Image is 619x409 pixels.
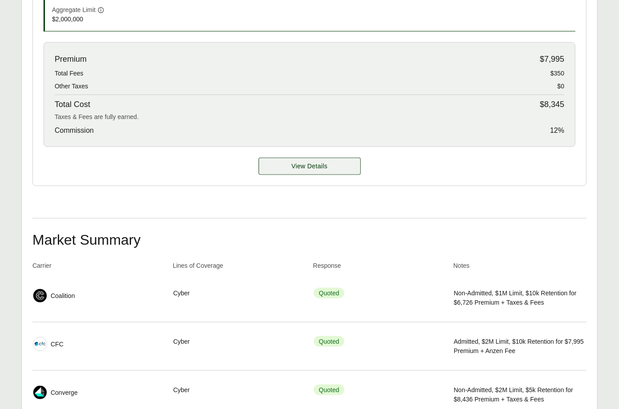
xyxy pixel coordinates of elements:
[314,385,345,395] span: Quoted
[259,158,361,175] button: View Details
[173,261,306,274] th: Lines of Coverage
[454,289,586,307] span: Non-Admitted, $1M Limit, $10k Retention for $6,726 Premium + Taxes & Fees
[454,337,586,356] span: Admitted, $2M Limit, $10k Retention for $7,995 Premium + Anzen Fee
[550,125,564,136] span: 12 %
[52,5,96,15] span: Aggregate Limit
[55,82,88,91] span: Other Taxes
[55,125,94,136] span: Commission
[55,112,564,122] div: Taxes & Fees are fully earned.
[52,15,224,24] span: $2,000,000
[33,289,47,302] img: Coalition logo
[33,386,47,399] img: Converge logo
[51,291,75,301] span: Coalition
[314,288,345,298] span: Quoted
[314,336,345,347] span: Quoted
[292,162,327,171] span: View Details
[557,82,564,91] span: $0
[173,385,190,395] span: Cyber
[453,261,587,274] th: Notes
[51,388,78,397] span: Converge
[32,261,166,274] th: Carrier
[173,337,190,346] span: Cyber
[33,338,47,351] img: CFC logo
[55,69,84,78] span: Total Fees
[313,261,447,274] th: Response
[454,385,586,404] span: Non-Admitted, $2M Limit, $5k Retention for $8,436 Premium + Taxes & Fees
[32,233,587,247] h2: Market Summary
[55,53,87,65] span: Premium
[551,69,564,78] span: $350
[51,340,64,349] span: CFC
[173,289,190,298] span: Cyber
[55,99,90,111] span: Total Cost
[259,158,361,175] a: CFC details
[540,99,564,111] span: $8,345
[540,53,564,65] span: $7,995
